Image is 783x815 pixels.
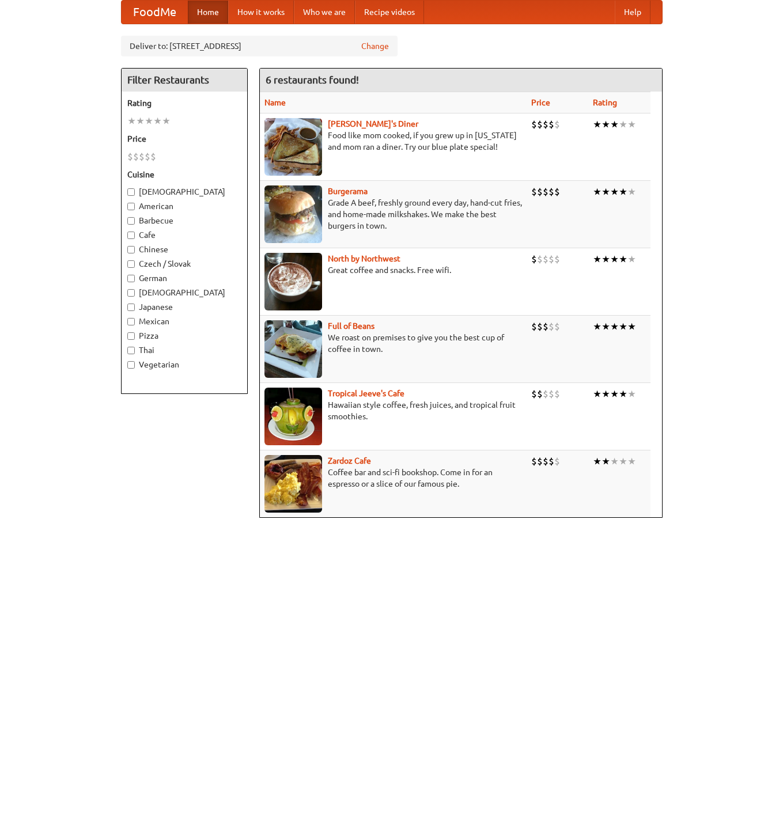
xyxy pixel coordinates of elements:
[537,253,543,266] li: $
[531,118,537,131] li: $
[549,118,554,131] li: $
[264,197,522,232] p: Grade A beef, freshly ground every day, hand-cut fries, and home-made milkshakes. We make the bes...
[531,388,537,400] li: $
[619,320,627,333] li: ★
[627,320,636,333] li: ★
[615,1,650,24] a: Help
[619,388,627,400] li: ★
[127,359,241,370] label: Vegetarian
[627,253,636,266] li: ★
[610,320,619,333] li: ★
[127,289,135,297] input: [DEMOGRAPHIC_DATA]
[264,467,522,490] p: Coffee bar and sci-fi bookshop. Come in for an espresso or a slice of our famous pie.
[328,321,375,331] b: Full of Beans
[549,455,554,468] li: $
[122,69,247,92] h4: Filter Restaurants
[127,258,241,270] label: Czech / Slovak
[264,118,322,176] img: sallys.jpg
[531,253,537,266] li: $
[593,388,602,400] li: ★
[543,185,549,198] li: $
[602,118,610,131] li: ★
[127,301,241,313] label: Japanese
[127,169,241,180] h5: Cuisine
[122,1,188,24] a: FoodMe
[328,254,400,263] b: North by Northwest
[264,388,322,445] img: jeeves.jpg
[127,332,135,340] input: Pizza
[531,320,537,333] li: $
[127,97,241,109] h5: Rating
[188,1,228,24] a: Home
[133,150,139,163] li: $
[145,150,150,163] li: $
[127,200,241,212] label: American
[619,185,627,198] li: ★
[593,98,617,107] a: Rating
[549,185,554,198] li: $
[264,264,522,276] p: Great coffee and snacks. Free wifi.
[549,253,554,266] li: $
[127,133,241,145] h5: Price
[543,388,549,400] li: $
[537,118,543,131] li: $
[593,455,602,468] li: ★
[554,388,560,400] li: $
[610,253,619,266] li: ★
[328,187,368,196] a: Burgerama
[127,347,135,354] input: Thai
[554,185,560,198] li: $
[531,455,537,468] li: $
[139,150,145,163] li: $
[554,455,560,468] li: $
[264,98,286,107] a: Name
[627,388,636,400] li: ★
[537,185,543,198] li: $
[554,253,560,266] li: $
[264,130,522,153] p: Food like mom cooked, if you grew up in [US_STATE] and mom ran a diner. Try our blue plate special!
[627,185,636,198] li: ★
[537,388,543,400] li: $
[127,344,241,356] label: Thai
[627,118,636,131] li: ★
[619,118,627,131] li: ★
[543,320,549,333] li: $
[127,229,241,241] label: Cafe
[593,253,602,266] li: ★
[554,118,560,131] li: $
[264,253,322,310] img: north.jpg
[127,275,135,282] input: German
[610,118,619,131] li: ★
[328,456,371,465] a: Zardoz Cafe
[602,253,610,266] li: ★
[328,389,404,398] a: Tropical Jeeve's Cafe
[127,287,241,298] label: [DEMOGRAPHIC_DATA]
[127,304,135,311] input: Japanese
[127,246,135,253] input: Chinese
[127,316,241,327] label: Mexican
[127,330,241,342] label: Pizza
[127,203,135,210] input: American
[355,1,424,24] a: Recipe videos
[264,399,522,422] p: Hawaiian style coffee, fresh juices, and tropical fruit smoothies.
[127,215,241,226] label: Barbecue
[150,150,156,163] li: $
[136,115,145,127] li: ★
[543,455,549,468] li: $
[264,455,322,513] img: zardoz.jpg
[537,320,543,333] li: $
[543,253,549,266] li: $
[593,185,602,198] li: ★
[328,119,418,128] a: [PERSON_NAME]'s Diner
[610,388,619,400] li: ★
[610,455,619,468] li: ★
[127,150,133,163] li: $
[554,320,560,333] li: $
[602,185,610,198] li: ★
[153,115,162,127] li: ★
[543,118,549,131] li: $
